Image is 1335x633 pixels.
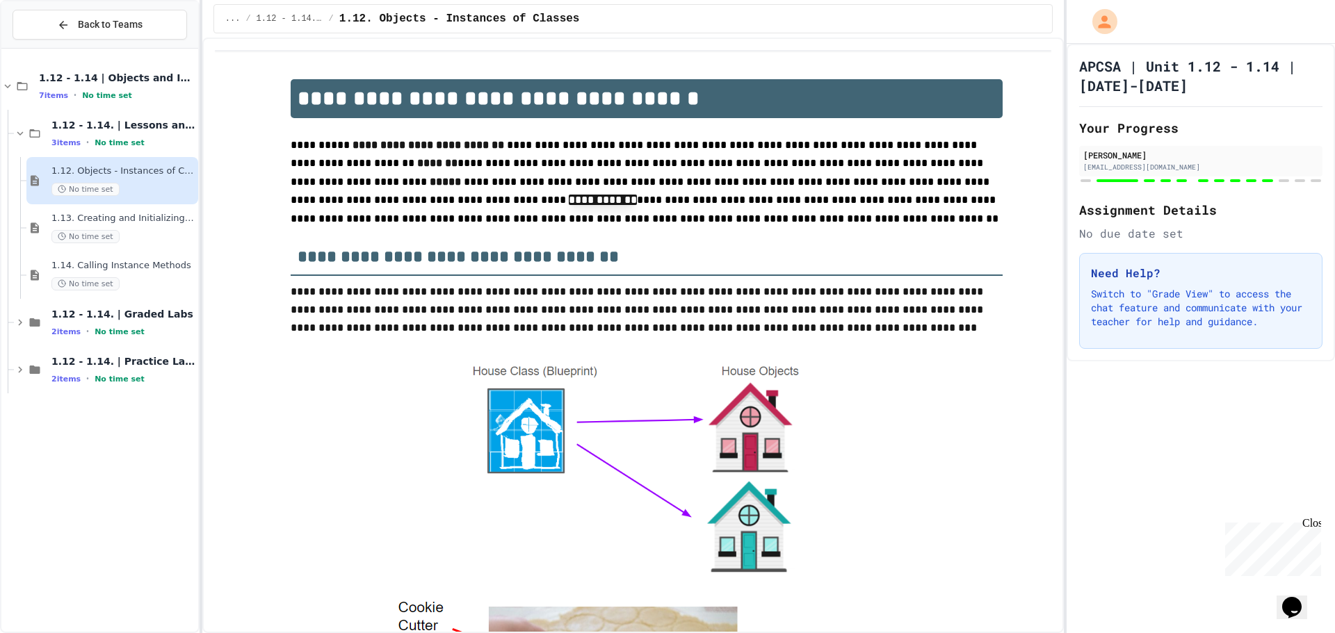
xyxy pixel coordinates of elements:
[51,230,120,243] span: No time set
[257,13,323,24] span: 1.12 - 1.14. | Lessons and Notes
[1078,6,1121,38] div: My Account
[86,137,89,148] span: •
[339,10,580,27] span: 1.12. Objects - Instances of Classes
[1083,162,1318,172] div: [EMAIL_ADDRESS][DOMAIN_NAME]
[95,138,145,147] span: No time set
[1091,287,1311,329] p: Switch to "Grade View" to access the chat feature and communicate with your teacher for help and ...
[86,373,89,384] span: •
[51,375,81,384] span: 2 items
[51,260,195,272] span: 1.14. Calling Instance Methods
[6,6,96,88] div: Chat with us now!Close
[51,138,81,147] span: 3 items
[95,327,145,336] span: No time set
[225,13,241,24] span: ...
[95,375,145,384] span: No time set
[1091,265,1311,281] h3: Need Help?
[51,119,195,131] span: 1.12 - 1.14. | Lessons and Notes
[1079,56,1322,95] h1: APCSA | Unit 1.12 - 1.14 | [DATE]-[DATE]
[1079,200,1322,220] h2: Assignment Details
[51,277,120,290] span: No time set
[1079,225,1322,242] div: No due date set
[1083,149,1318,161] div: [PERSON_NAME]
[245,13,250,24] span: /
[51,327,81,336] span: 2 items
[78,17,143,32] span: Back to Teams
[51,165,195,177] span: 1.12. Objects - Instances of Classes
[1220,517,1321,576] iframe: chat widget
[74,90,76,101] span: •
[39,72,195,84] span: 1.12 - 1.14 | Objects and Instances of Classes
[82,91,132,100] span: No time set
[329,13,334,24] span: /
[1277,577,1321,619] iframe: chat widget
[51,183,120,196] span: No time set
[51,308,195,320] span: 1.12 - 1.14. | Graded Labs
[1079,118,1322,138] h2: Your Progress
[51,213,195,224] span: 1.13. Creating and Initializing Objects: Constructors
[13,10,187,40] button: Back to Teams
[86,326,89,337] span: •
[51,355,195,368] span: 1.12 - 1.14. | Practice Labs
[39,91,68,100] span: 7 items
